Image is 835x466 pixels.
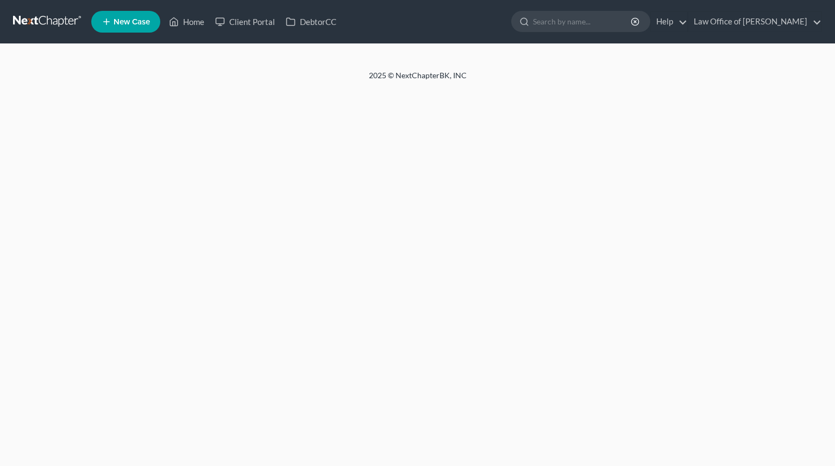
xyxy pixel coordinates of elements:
a: Law Office of [PERSON_NAME] [688,12,821,32]
a: Client Portal [210,12,280,32]
div: 2025 © NextChapterBK, INC [108,70,727,90]
a: Home [164,12,210,32]
input: Search by name... [533,11,632,32]
a: Help [651,12,687,32]
a: DebtorCC [280,12,342,32]
span: New Case [114,18,150,26]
